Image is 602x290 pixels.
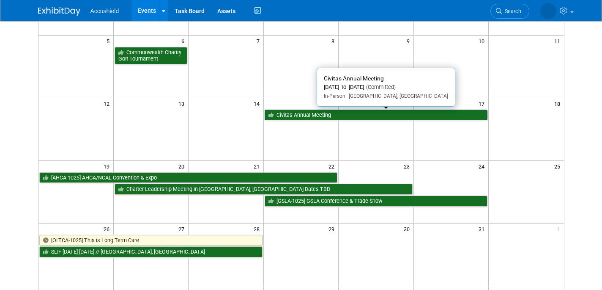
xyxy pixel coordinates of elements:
span: 25 [553,161,564,171]
span: 23 [403,161,413,171]
span: 1 [556,224,564,234]
span: 14 [253,98,263,109]
span: Civitas Annual Meeting [324,75,384,82]
span: 8 [331,36,338,46]
span: 18 [553,98,564,109]
span: 31 [478,224,488,234]
a: Charter Leadership Meeting in [GEOGRAPHIC_DATA], [GEOGRAPHIC_DATA] Dates TBD [115,184,413,195]
span: 13 [178,98,188,109]
a: Search [490,4,529,19]
a: [OLTCA-1025] This is Long Term Care [39,235,263,246]
span: 30 [403,224,413,234]
span: Accushield [90,8,119,14]
a: [GSLA-1025] GSLA Conference & Trade Show [265,196,488,207]
span: 28 [253,224,263,234]
a: SLIF [DATE]-[DATE] // [GEOGRAPHIC_DATA], [GEOGRAPHIC_DATA] [39,246,263,257]
a: Commonwealth Charity Golf Tournament [115,47,188,64]
span: 6 [181,36,188,46]
span: (Committed) [364,84,396,90]
a: [AHCA-1025] AHCA/NCAL Convention & Expo [39,172,338,183]
span: In-Person [324,93,345,99]
span: 29 [328,224,338,234]
a: Civitas Annual Meeting [265,110,488,121]
img: ExhibitDay [38,7,80,16]
span: 21 [253,161,263,171]
span: 19 [103,161,113,171]
span: [GEOGRAPHIC_DATA], [GEOGRAPHIC_DATA] [345,93,448,99]
span: 10 [478,36,488,46]
span: 11 [553,36,564,46]
span: Search [502,8,521,14]
span: 20 [178,161,188,171]
span: 5 [106,36,113,46]
span: 17 [478,98,488,109]
span: 12 [103,98,113,109]
span: 22 [328,161,338,171]
span: 24 [478,161,488,171]
span: 9 [406,36,413,46]
span: 26 [103,224,113,234]
div: [DATE] to [DATE] [324,84,448,91]
span: 7 [256,36,263,46]
span: 27 [178,224,188,234]
img: Peggy White [540,3,556,19]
